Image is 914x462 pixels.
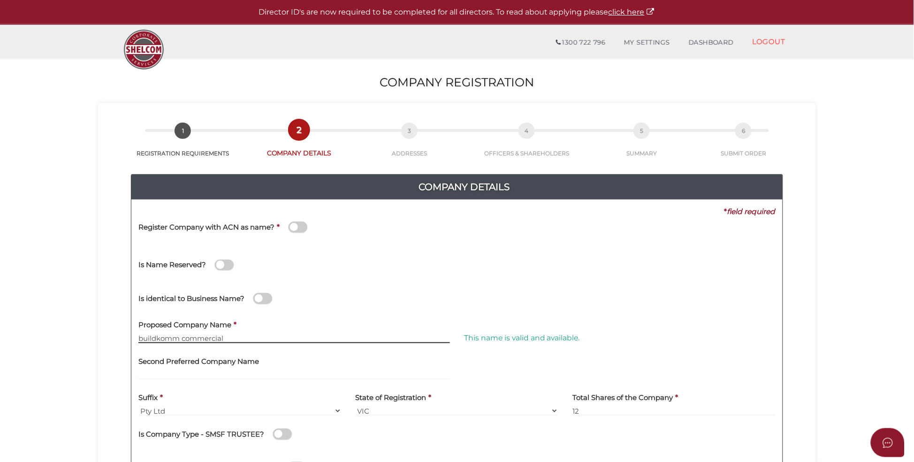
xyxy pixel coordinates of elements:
img: Logo [119,25,168,74]
a: 2COMPANY DETAILS [244,132,355,158]
span: This name is valid and available. [464,333,580,342]
span: 5 [633,123,650,139]
a: 3ADDRESSES [354,133,465,157]
a: click here [609,8,655,16]
a: 1300 722 796 [547,33,615,52]
h4: Register Company with ACN as name? [138,223,274,231]
span: 4 [518,123,535,139]
h4: Company Details [138,179,790,194]
a: 1REGISTRATION REQUIREMENTS [122,133,244,157]
h4: Is Company Type - SMSF TRUSTEE? [138,431,264,439]
button: Open asap [871,428,905,457]
a: LOGOUT [743,32,795,51]
h4: Total Shares of the Company [572,394,673,402]
span: 3 [401,123,418,139]
h4: Is identical to Business Name? [138,295,244,303]
a: 5SUMMARY [589,133,695,157]
a: MY SETTINGS [615,33,679,52]
h4: Second Preferred Company Name [138,358,259,366]
span: 1 [175,123,191,139]
span: 2 [291,122,307,138]
i: field required [727,207,776,216]
h4: Proposed Company Name [138,321,231,329]
a: 4OFFICERS & SHAREHOLDERS [465,133,589,157]
p: Director ID's are now required to be completed for all directors. To read about applying please [23,7,891,18]
h4: State of Registration [356,394,427,402]
a: DASHBOARD [679,33,743,52]
h4: Is Name Reserved? [138,261,206,269]
a: 6SUBMIT ORDER [695,133,793,157]
span: 6 [735,123,752,139]
h4: Suffix [138,394,158,402]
